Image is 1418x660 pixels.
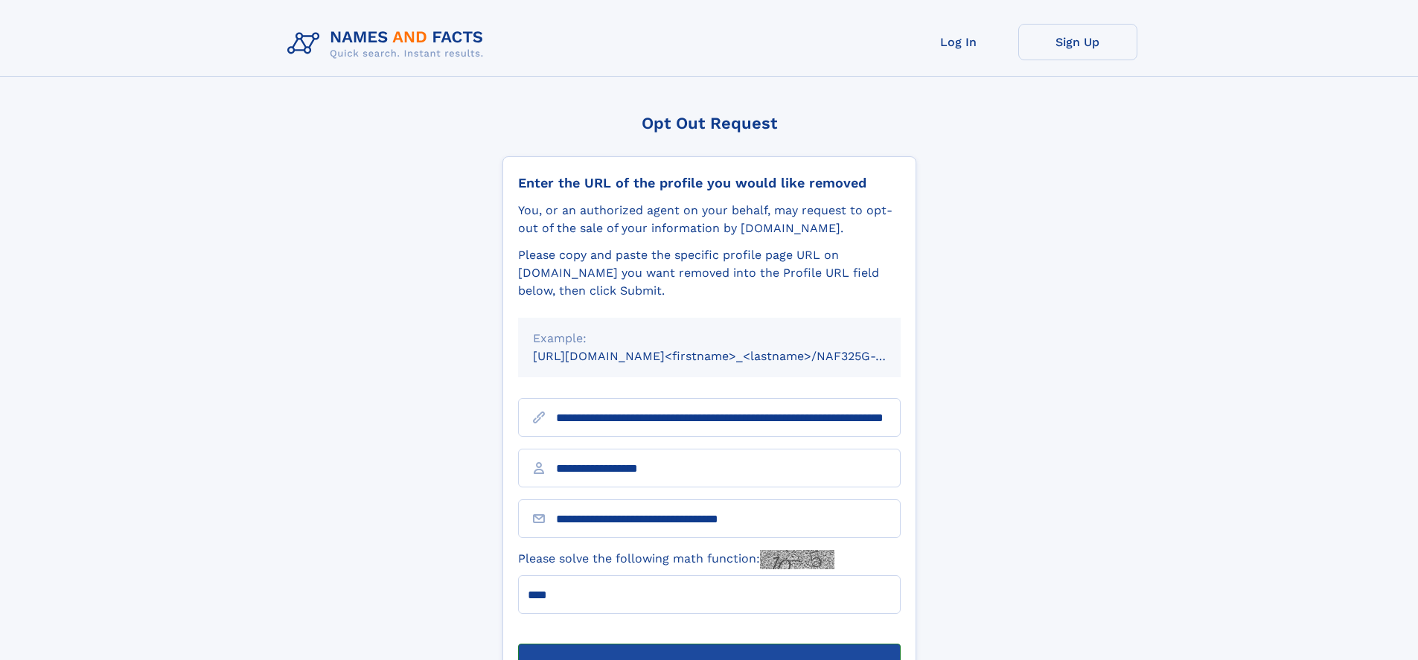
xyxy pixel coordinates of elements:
[899,24,1018,60] a: Log In
[533,330,886,347] div: Example:
[281,24,496,64] img: Logo Names and Facts
[518,175,901,191] div: Enter the URL of the profile you would like removed
[518,246,901,300] div: Please copy and paste the specific profile page URL on [DOMAIN_NAME] you want removed into the Pr...
[518,202,901,237] div: You, or an authorized agent on your behalf, may request to opt-out of the sale of your informatio...
[1018,24,1137,60] a: Sign Up
[502,114,916,132] div: Opt Out Request
[518,550,834,569] label: Please solve the following math function:
[533,349,929,363] small: [URL][DOMAIN_NAME]<firstname>_<lastname>/NAF325G-xxxxxxxx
